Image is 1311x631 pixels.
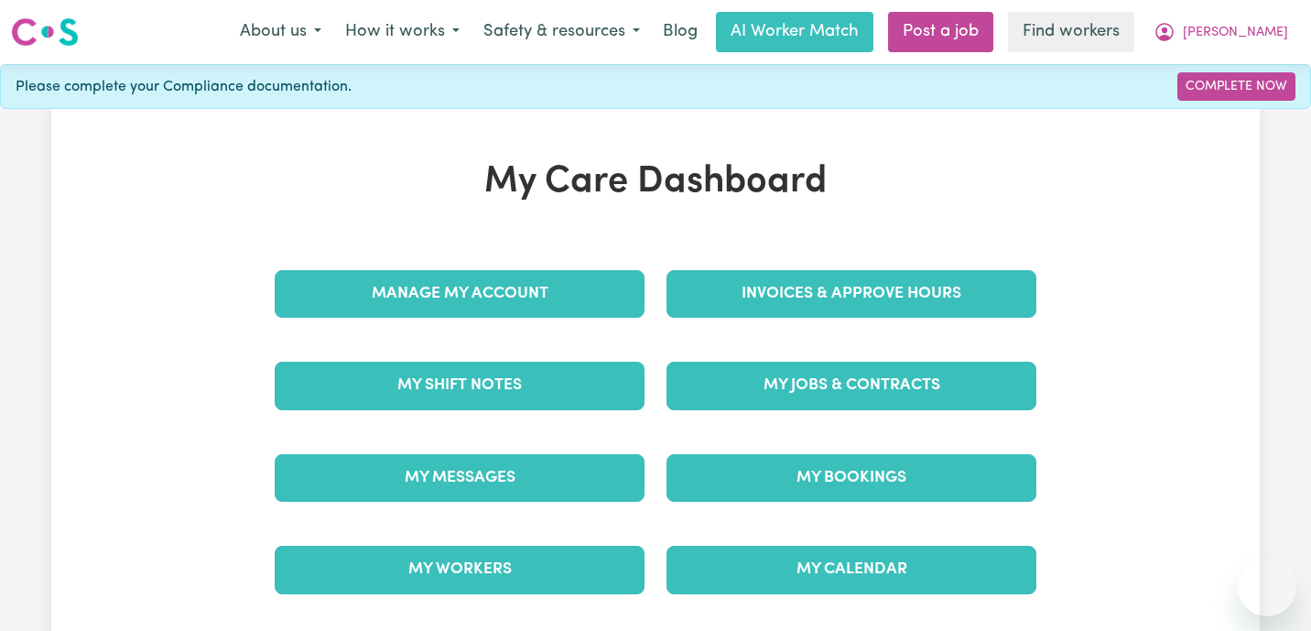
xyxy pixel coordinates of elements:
a: Careseekers logo [11,11,79,53]
a: My Jobs & Contracts [666,362,1036,409]
img: Careseekers logo [11,16,79,49]
a: Post a job [888,12,993,52]
a: My Workers [275,546,645,593]
a: My Bookings [666,454,1036,502]
button: My Account [1142,13,1300,51]
iframe: Button to launch messaging window [1238,558,1296,616]
a: Find workers [1008,12,1134,52]
a: Invoices & Approve Hours [666,270,1036,318]
a: Complete Now [1177,72,1295,101]
span: [PERSON_NAME] [1183,23,1288,43]
a: My Shift Notes [275,362,645,409]
button: How it works [333,13,471,51]
button: About us [228,13,333,51]
a: My Calendar [666,546,1036,593]
a: My Messages [275,454,645,502]
a: Manage My Account [275,270,645,318]
span: Please complete your Compliance documentation. [16,76,352,98]
button: Safety & resources [471,13,652,51]
h1: My Care Dashboard [264,160,1047,204]
a: Blog [652,12,709,52]
a: AI Worker Match [716,12,873,52]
